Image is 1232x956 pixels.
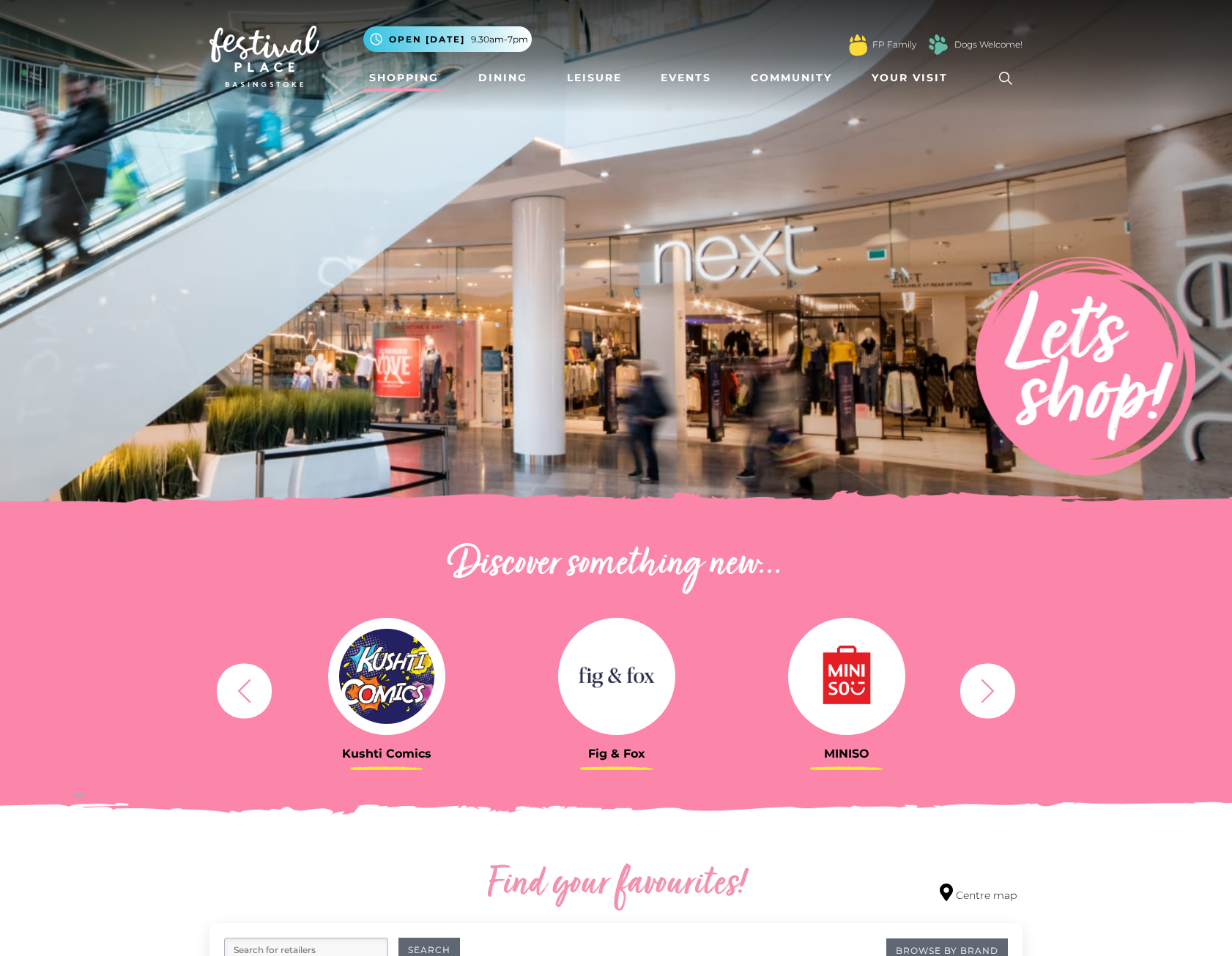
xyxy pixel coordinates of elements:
span: Open [DATE] [389,33,465,46]
a: Centre map [940,884,1017,903]
a: Events [655,64,717,92]
h3: Fig & Fox [513,747,721,761]
button: Open [DATE] 9.30am-7pm [363,26,532,52]
a: Fig & Fox [513,618,721,761]
h2: Find your favourites! [349,862,883,908]
h2: Discover something new... [209,542,1023,589]
a: FP Family [872,38,916,51]
span: Your Visit [872,70,948,86]
img: Festival Place Logo [209,26,319,87]
h3: MINISO [743,747,951,761]
a: Shopping [363,64,445,92]
h3: Kushti Comics [283,747,491,761]
a: Community [745,64,838,92]
a: Kushti Comics [283,618,491,761]
a: Your Visit [866,64,961,92]
a: Leisure [561,64,628,92]
a: Dining [472,64,533,92]
a: MINISO [743,618,951,761]
span: 9.30am-7pm [471,33,528,46]
a: Dogs Welcome! [954,38,1023,51]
